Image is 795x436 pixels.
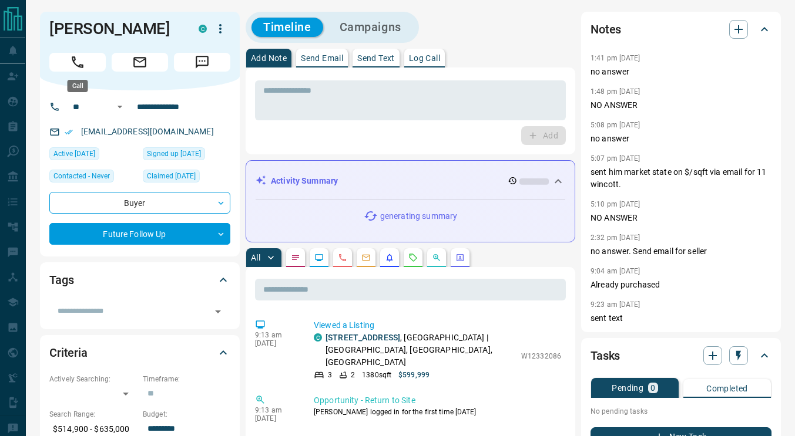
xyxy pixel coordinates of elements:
p: Pending [612,384,643,392]
p: 9:13 am [255,406,296,414]
svg: Opportunities [432,253,441,262]
p: 0 [650,384,655,392]
div: Call [68,80,88,92]
p: 5:07 pm [DATE] [591,154,640,163]
p: Actively Searching: [49,374,137,384]
p: Search Range: [49,409,137,420]
div: condos.ca [199,25,207,33]
p: Send Email [301,54,343,62]
p: 1:48 pm [DATE] [591,87,640,96]
p: [PERSON_NAME] logged in for the first time [DATE] [314,407,561,417]
p: Already purchased [591,279,771,291]
p: $599,999 [398,370,430,380]
span: Email [112,53,168,72]
div: condos.ca [314,333,322,342]
h2: Notes [591,20,621,39]
p: no answer [591,66,771,78]
p: no answer [591,133,771,145]
span: Active [DATE] [53,148,95,160]
h2: Criteria [49,343,88,362]
div: Mon Sep 24 2018 [143,170,230,186]
button: Timeline [251,18,323,37]
div: Future Follow Up [49,223,230,245]
p: 3 [328,370,332,380]
span: Message [174,53,230,72]
div: Notes [591,15,771,43]
button: Campaigns [328,18,413,37]
p: 9:23 am [DATE] [591,300,640,309]
svg: Notes [291,253,300,262]
span: Call [49,53,106,72]
p: 2 [351,370,355,380]
div: Tasks [591,342,771,370]
div: Buyer [49,192,230,214]
p: 5:08 pm [DATE] [591,121,640,129]
p: Log Call [409,54,440,62]
div: Tags [49,266,230,294]
p: Add Note [251,54,287,62]
p: 1380 sqft [362,370,391,380]
div: Criteria [49,339,230,367]
p: Opportunity - Return to Site [314,394,561,407]
div: Mon Sep 24 2018 [143,147,230,164]
p: Timeframe: [143,374,230,384]
p: Send Text [357,54,395,62]
p: No pending tasks [591,403,771,420]
p: All [251,254,260,262]
p: 5:10 pm [DATE] [591,200,640,208]
h2: Tags [49,271,73,289]
a: [STREET_ADDRESS] [326,333,400,342]
svg: Calls [338,253,347,262]
p: 9:04 am [DATE] [591,267,640,275]
button: Open [210,303,226,320]
p: Activity Summary [271,175,338,187]
p: Completed [706,384,748,393]
p: 1:41 pm [DATE] [591,54,640,62]
svg: Agent Actions [455,253,465,262]
p: , [GEOGRAPHIC_DATA] | [GEOGRAPHIC_DATA], [GEOGRAPHIC_DATA], [GEOGRAPHIC_DATA] [326,332,515,369]
p: NO ANSWER [591,99,771,111]
p: generating summary [380,210,457,222]
svg: Email Verified [65,128,73,136]
span: Claimed [DATE] [147,170,196,182]
div: Sat Aug 09 2025 [49,147,137,164]
svg: Requests [408,253,418,262]
p: NO ANSWER [591,212,771,224]
p: W12332086 [521,351,561,361]
p: 9:13 am [255,331,296,339]
h2: Tasks [591,346,620,365]
div: Activity Summary [256,170,565,192]
a: [EMAIL_ADDRESS][DOMAIN_NAME] [81,127,214,136]
p: sent text [591,312,771,325]
p: Viewed a Listing [314,319,561,332]
p: sent him market state on $/sqft via email for 11 wincott. [591,166,771,191]
span: Signed up [DATE] [147,148,201,160]
svg: Emails [361,253,371,262]
p: [DATE] [255,339,296,347]
h1: [PERSON_NAME] [49,19,181,38]
span: Contacted - Never [53,170,110,182]
p: [DATE] [255,414,296,423]
p: 2:32 pm [DATE] [591,234,640,242]
svg: Listing Alerts [385,253,394,262]
p: Budget: [143,409,230,420]
svg: Lead Browsing Activity [314,253,324,262]
button: Open [113,100,127,114]
p: no answer. Send email for seller [591,245,771,258]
